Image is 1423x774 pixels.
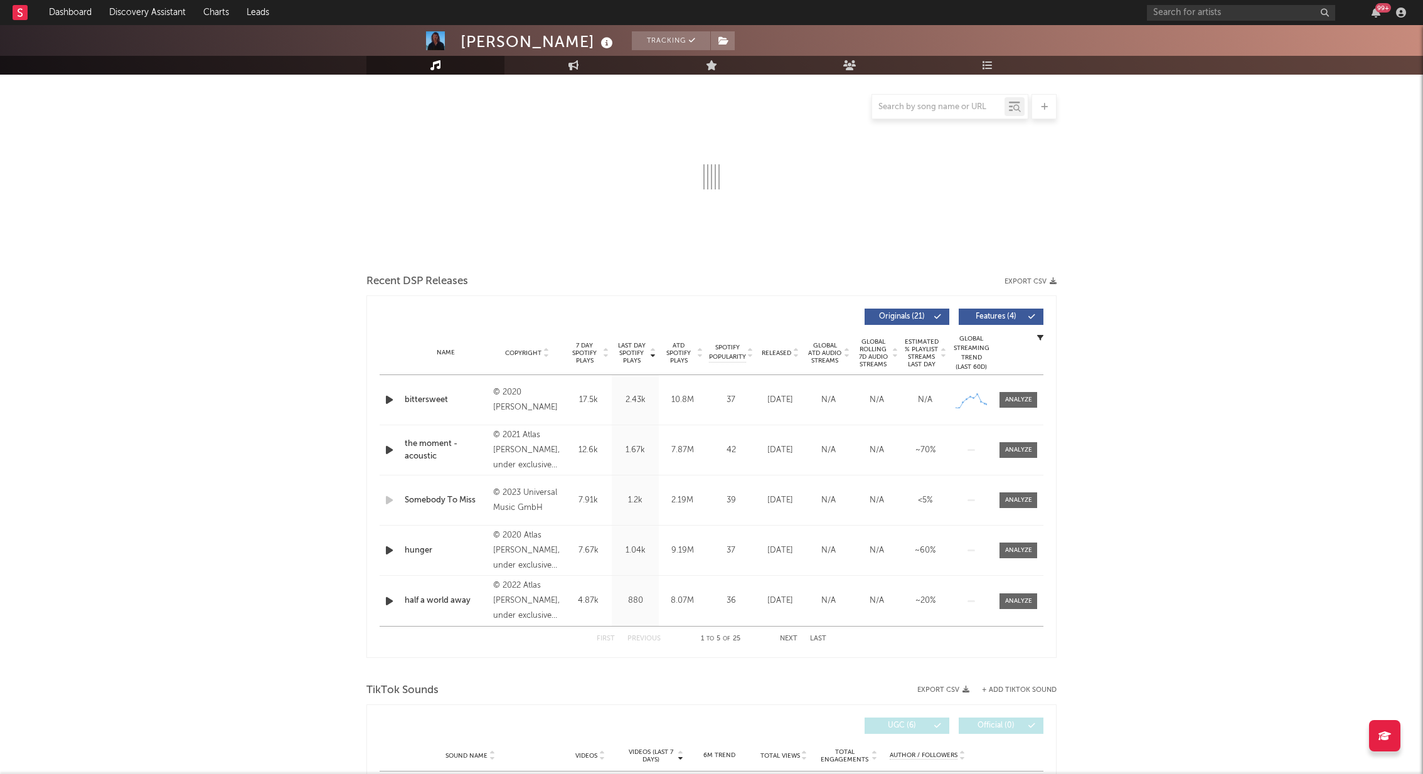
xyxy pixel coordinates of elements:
a: bittersweet [405,394,487,406]
div: © 2023 Universal Music GmbH [493,485,562,516]
div: N/A [807,444,850,457]
div: N/A [807,394,850,406]
button: Previous [627,635,661,642]
div: 37 [709,394,753,406]
span: Sound Name [445,752,488,760]
button: Last [810,635,826,642]
a: half a world away [405,595,487,607]
span: UGC ( 6 ) [873,722,930,729]
a: Somebody To Miss [405,494,487,507]
div: 8.07M [662,595,703,607]
div: 12.6k [568,444,609,457]
div: N/A [856,595,898,607]
span: 7 Day Spotify Plays [568,342,601,364]
div: 7.67k [568,544,609,557]
span: Spotify Popularity [709,343,746,362]
div: Global Streaming Trend (Last 60D) [952,334,990,372]
div: [DATE] [759,544,801,557]
a: the moment - acoustic [405,438,487,462]
button: Tracking [632,31,710,50]
button: Official(0) [959,718,1043,734]
input: Search by song name or URL [872,102,1005,112]
div: [DATE] [759,394,801,406]
span: to [706,636,714,642]
button: 99+ [1372,8,1380,18]
button: UGC(6) [865,718,949,734]
div: [PERSON_NAME] [461,31,616,52]
span: Copyright [505,349,541,357]
div: N/A [856,394,898,406]
div: Name [405,348,487,358]
div: [DATE] [759,444,801,457]
div: 36 [709,595,753,607]
div: N/A [856,444,898,457]
button: Export CSV [917,686,969,694]
div: 1 5 25 [686,632,755,647]
div: [DATE] [759,494,801,507]
span: Official ( 0 ) [967,722,1025,729]
span: Global Rolling 7D Audio Streams [856,338,890,368]
div: N/A [807,494,850,507]
button: + Add TikTok Sound [982,687,1057,694]
div: <5% [904,494,946,507]
div: 99 + [1375,3,1391,13]
span: Videos (last 7 days) [626,748,676,763]
span: Global ATD Audio Streams [807,342,842,364]
div: 880 [615,595,656,607]
div: ~ 70 % [904,444,946,457]
span: Author / Followers [890,751,957,760]
div: 42 [709,444,753,457]
div: © 2020 Atlas [PERSON_NAME], under exclusive license to Universal Music GmbH [493,528,562,573]
span: Total Views [760,752,800,760]
div: 7.91k [568,494,609,507]
span: Last Day Spotify Plays [615,342,648,364]
span: of [723,636,730,642]
div: N/A [904,394,946,406]
div: ~ 60 % [904,544,946,557]
div: © 2022 Atlas [PERSON_NAME], under exclusive license to Universal Music GmbH [493,578,562,623]
div: 17.5k [568,394,609,406]
div: 1.04k [615,544,656,557]
div: 10.8M [662,394,703,406]
button: Originals(21) [865,309,949,325]
span: Total Engagements [819,748,870,763]
span: Features ( 4 ) [967,313,1025,321]
div: 9.19M [662,544,703,557]
div: © 2021 Atlas [PERSON_NAME], under exclusive license to Universal Music GmbH [493,428,562,473]
div: 1.67k [615,444,656,457]
div: 6M Trend [690,751,749,760]
div: N/A [807,544,850,557]
div: ~ 20 % [904,595,946,607]
div: 39 [709,494,753,507]
span: ATD Spotify Plays [662,342,695,364]
span: Videos [575,752,597,760]
span: Originals ( 21 ) [873,313,930,321]
span: Recent DSP Releases [366,274,468,289]
button: Next [780,635,797,642]
div: 1.2k [615,494,656,507]
div: N/A [856,494,898,507]
div: [DATE] [759,595,801,607]
div: 2.43k [615,394,656,406]
div: 7.87M [662,444,703,457]
span: TikTok Sounds [366,683,439,698]
div: 4.87k [568,595,609,607]
div: N/A [807,595,850,607]
div: N/A [856,544,898,557]
a: hunger [405,544,487,557]
button: Features(4) [959,309,1043,325]
div: © 2020 [PERSON_NAME] [493,385,562,415]
span: Released [762,349,791,357]
div: 37 [709,544,753,557]
button: First [597,635,615,642]
button: + Add TikTok Sound [969,687,1057,694]
span: Estimated % Playlist Streams Last Day [904,338,939,368]
div: 2.19M [662,494,703,507]
input: Search for artists [1147,5,1335,21]
button: Export CSV [1005,278,1057,285]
